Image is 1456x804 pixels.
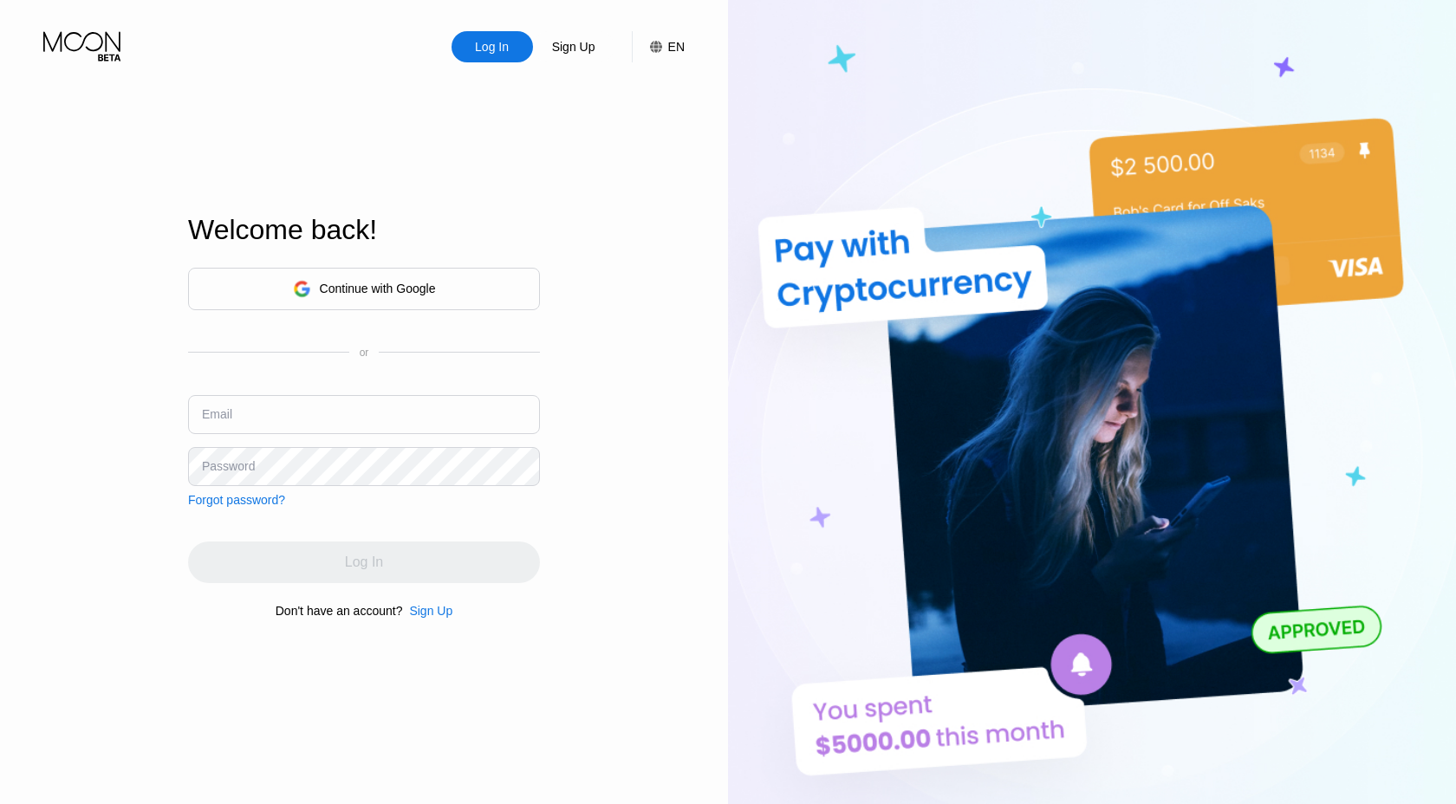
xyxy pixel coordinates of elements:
[202,459,255,473] div: Password
[360,347,369,359] div: or
[276,604,403,618] div: Don't have an account?
[320,282,436,295] div: Continue with Google
[473,38,510,55] div: Log In
[533,31,614,62] div: Sign Up
[188,493,285,507] div: Forgot password?
[632,31,685,62] div: EN
[550,38,597,55] div: Sign Up
[202,407,232,421] div: Email
[668,40,685,54] div: EN
[452,31,533,62] div: Log In
[409,604,452,618] div: Sign Up
[188,268,540,310] div: Continue with Google
[402,604,452,618] div: Sign Up
[188,214,540,246] div: Welcome back!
